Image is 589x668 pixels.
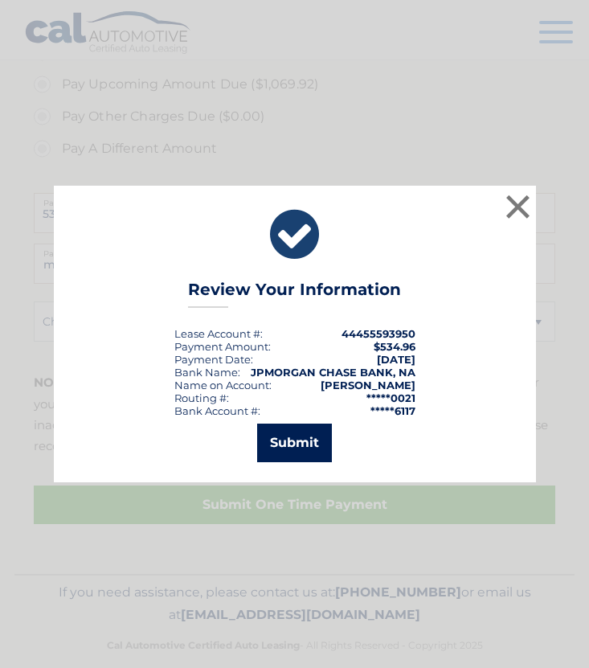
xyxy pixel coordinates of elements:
div: Payment Amount: [174,340,271,353]
strong: 44455593950 [342,327,415,340]
div: Name on Account: [174,379,272,391]
button: × [502,191,534,223]
strong: [PERSON_NAME] [321,379,415,391]
div: : [174,353,253,366]
div: Bank Name: [174,366,240,379]
div: Lease Account #: [174,327,263,340]
h3: Review Your Information [188,280,401,308]
span: $534.96 [374,340,415,353]
div: Routing #: [174,391,229,404]
span: Payment Date [174,353,251,366]
span: [DATE] [377,353,415,366]
button: Submit [257,424,332,462]
strong: JPMORGAN CHASE BANK, NA [251,366,415,379]
div: Bank Account #: [174,404,260,417]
